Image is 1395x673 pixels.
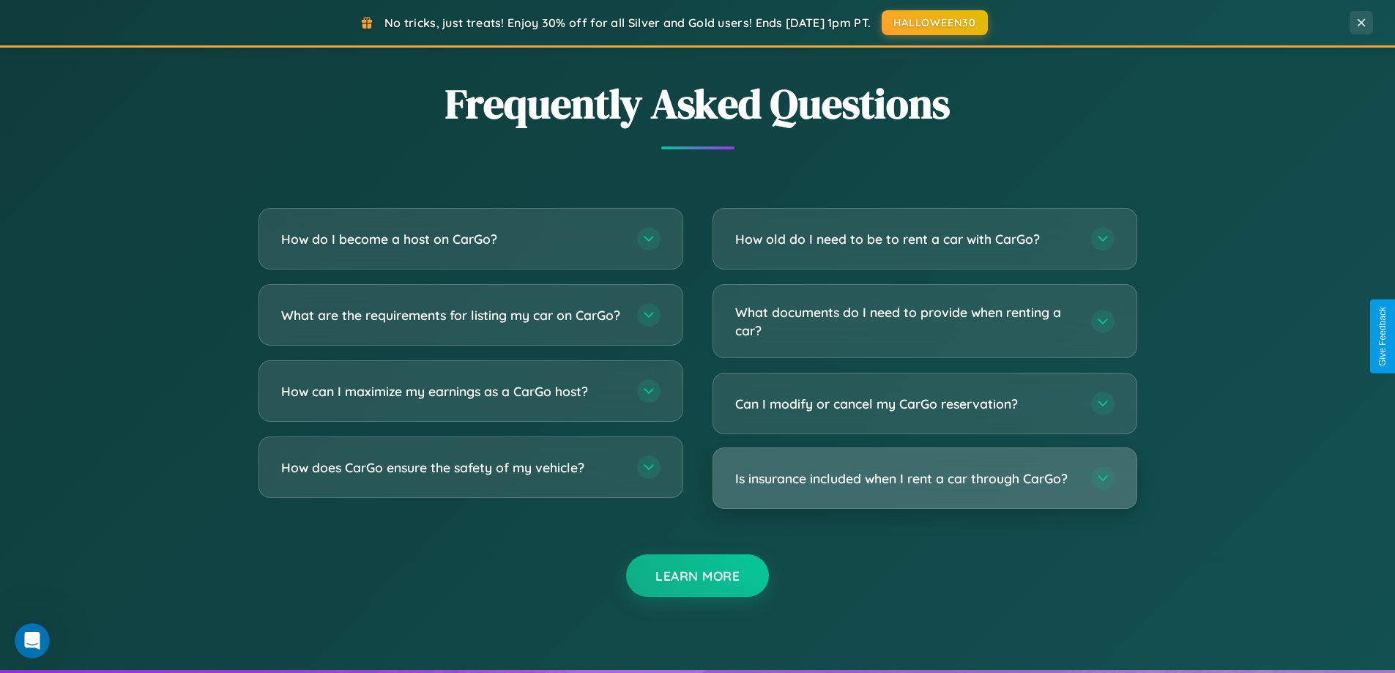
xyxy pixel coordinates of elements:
[735,469,1076,488] h3: Is insurance included when I rent a car through CarGo?
[384,15,871,30] span: No tricks, just treats! Enjoy 30% off for all Silver and Gold users! Ends [DATE] 1pm PT.
[281,306,622,324] h3: What are the requirements for listing my car on CarGo?
[882,10,988,35] button: HALLOWEEN30
[735,395,1076,413] h3: Can I modify or cancel my CarGo reservation?
[626,554,769,597] button: Learn More
[735,230,1076,248] h3: How old do I need to be to rent a car with CarGo?
[15,623,50,658] iframe: Intercom live chat
[735,303,1076,339] h3: What documents do I need to provide when renting a car?
[281,458,622,477] h3: How does CarGo ensure the safety of my vehicle?
[1377,307,1388,366] div: Give Feedback
[258,75,1137,132] h2: Frequently Asked Questions
[281,382,622,401] h3: How can I maximize my earnings as a CarGo host?
[281,230,622,248] h3: How do I become a host on CarGo?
